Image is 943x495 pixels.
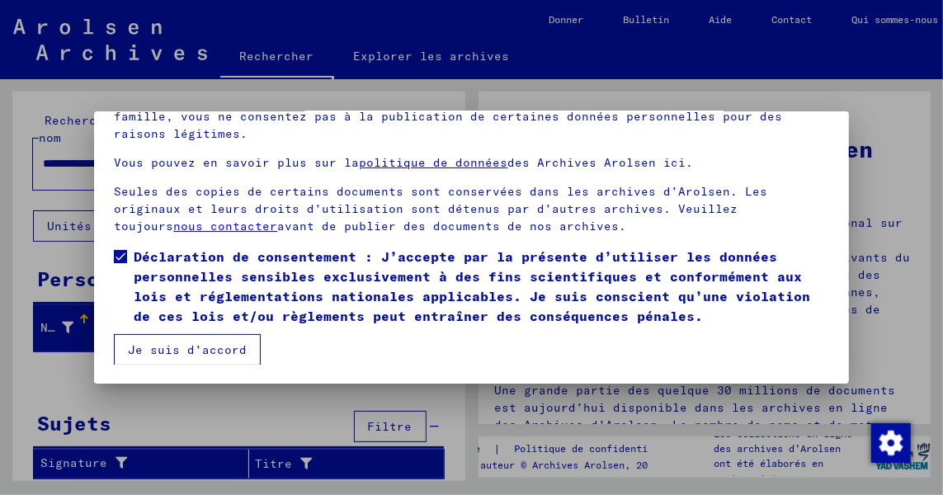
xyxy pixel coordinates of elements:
p: Seules des copies de certains documents sont conservées dans les archives d’Arolsen. Les originau... [114,183,828,235]
p: Vous pouvez en savoir plus sur la des Archives Arolsen ici. [114,154,828,172]
div: Modifier le consentement [870,422,910,462]
a: politique de données [359,155,507,170]
button: Je suis d’accord [114,334,261,365]
font: Déclaration de consentement : J’accepte par la présente d’utiliser les données personnelles sensi... [134,248,810,324]
img: Modifier le consentement [871,423,911,463]
a: nous contacter [173,219,277,233]
p: Veuillez nous si, par exemple, en tant que personne concernée ou membre de votre famille, vous ne... [114,91,828,143]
